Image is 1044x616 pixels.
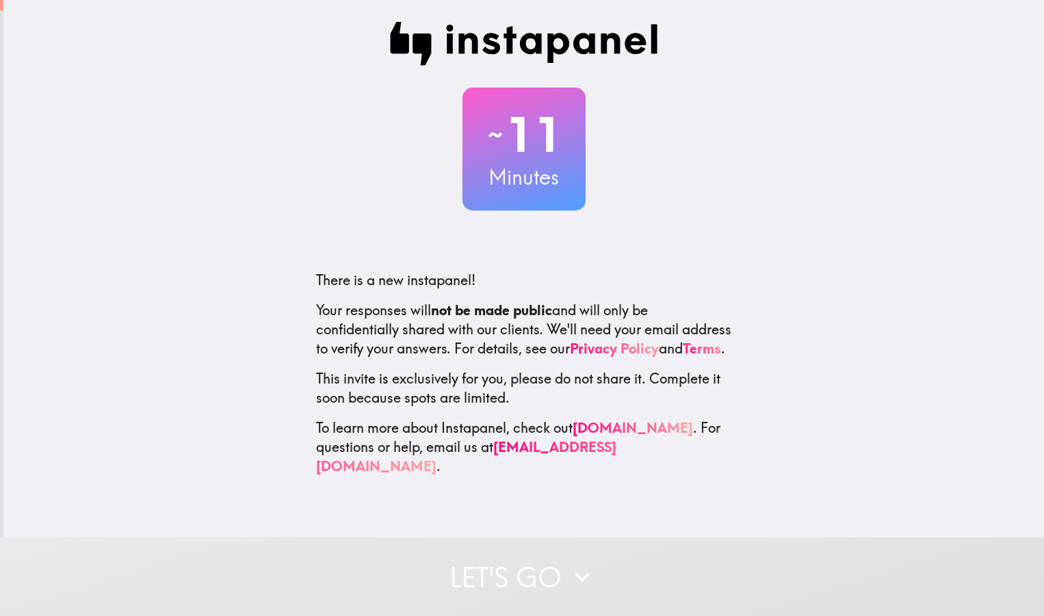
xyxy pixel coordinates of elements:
[431,302,552,319] b: not be made public
[316,271,475,289] span: There is a new instapanel!
[390,22,658,66] img: Instapanel
[462,107,586,163] h2: 11
[462,163,586,191] h3: Minutes
[573,419,693,436] a: [DOMAIN_NAME]
[486,114,505,155] span: ~
[316,438,616,474] a: [EMAIL_ADDRESS][DOMAIN_NAME]
[570,340,659,357] a: Privacy Policy
[316,301,732,358] p: Your responses will and will only be confidentially shared with our clients. We'll need your emai...
[316,369,732,407] p: This invite is exclusively for you, please do not share it. Complete it soon because spots are li...
[683,340,721,357] a: Terms
[316,418,732,476] p: To learn more about Instapanel, check out . For questions or help, email us at .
